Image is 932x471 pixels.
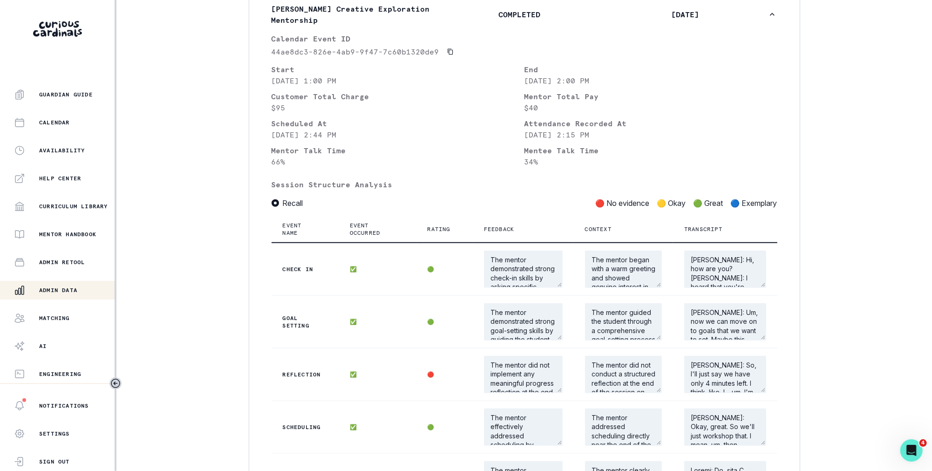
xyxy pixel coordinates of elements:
iframe: Intercom live chat [900,439,923,462]
p: 🟢 [428,318,462,326]
p: Help Center [39,175,81,182]
textarea: The mentor guided the student through a comprehensive goal-setting process during their first ses... [585,303,662,341]
p: Mentor Total Pay [524,91,777,102]
p: Customer Total Charge [272,91,524,102]
p: Admin Retool [39,259,85,266]
textarea: [PERSON_NAME]: So, I'll just say we have only 4 minutes left. I think, like, I… um, I'm… so let m... [684,356,766,393]
p: ✅ [350,318,405,326]
button: Copied to clipboard [443,44,458,59]
p: Sign Out [39,458,70,465]
p: [DATE] 2:15 PM [524,129,777,140]
p: Feedback [484,225,515,233]
p: 34 % [524,156,777,167]
textarea: The mentor effectively addressed scheduling by proposing a specific time for the next session and... [484,409,563,446]
textarea: The mentor did not implement any meaningful progress reflection at the end of the session. When c... [484,356,563,393]
p: Calendar [39,119,70,126]
span: 4 [919,439,927,447]
p: Start [272,64,524,75]
p: AI [39,342,47,350]
p: Event occurred [350,222,394,237]
p: Goal setting [283,314,327,329]
p: 🔴 No evidence [596,198,650,209]
p: Scheduling [283,423,327,431]
p: Engineering [39,370,81,378]
p: 🟢 [428,423,462,431]
p: Mentor Handbook [39,231,96,238]
textarea: The mentor demonstrated strong goal-setting skills by guiding the student through the SMART frame... [484,303,563,341]
p: Transcript [684,225,722,233]
p: ✅ [350,423,405,431]
p: Rating [428,225,450,233]
p: Check In [283,266,327,273]
p: Session Structure Analysis [272,179,777,190]
p: 66 % [272,156,524,167]
p: [PERSON_NAME] Creative Exploration Mentorship [272,3,437,26]
p: 🟡 Okay [657,198,686,209]
p: Context [585,225,612,233]
textarea: The mentor addressed scheduling directly near the end of the session. She suggested meeting the f... [585,409,662,446]
textarea: [PERSON_NAME]: Hi, how are you? [PERSON_NAME]: I heard that you're working an internship? Can I a... [684,251,766,288]
button: Toggle sidebar [109,377,122,389]
textarea: [PERSON_NAME]: Okay, great. So we'll just workshop that. I mean, um, then maybe we can plan to me... [684,409,766,446]
p: Admin Data [39,287,77,294]
span: Recall [283,198,303,209]
p: Mentee Talk Time [524,145,777,156]
p: Curriculum Library [39,203,108,210]
p: COMPLETED [437,9,602,20]
p: Notifications [39,402,89,410]
p: Calendar Event ID [272,33,777,44]
p: 🔵 Exemplary [731,198,777,209]
p: End [524,64,777,75]
textarea: The mentor did not conduct a structured reflection at the end of the session on what was accompli... [585,356,662,393]
p: Matching [39,314,70,322]
p: 🔴 [428,371,462,378]
img: Curious Cardinals Logo [33,21,82,37]
p: Mentor Talk Time [272,145,524,156]
p: Scheduled At [272,118,524,129]
p: 🟢 [428,266,462,273]
p: $40 [524,102,777,113]
p: [DATE] 1:00 PM [272,75,524,86]
p: Event Name [283,222,316,237]
p: 44ae8dc3-826e-4ab9-9f47-7c60b1320de9 [272,46,439,57]
textarea: [PERSON_NAME]: Um, now we can move on to goals that we want to set. Maybe this would give us some... [684,303,766,341]
textarea: The mentor began with a warm greeting and showed genuine interest in the student's life, asking a... [585,251,662,288]
p: $95 [272,102,524,113]
p: [DATE] 2:00 PM [524,75,777,86]
p: Availability [39,147,85,154]
textarea: The mentor demonstrated strong check-in skills by asking specific questions about the student's i... [484,251,563,288]
p: [DATE] 2:44 PM [272,129,524,140]
p: Guardian Guide [39,91,93,98]
p: ✅ [350,266,405,273]
p: Attendance Recorded At [524,118,777,129]
p: 🟢 Great [694,198,723,209]
p: Settings [39,430,70,437]
p: [DATE] [602,9,768,20]
p: ✅ [350,371,405,378]
p: Reflection [283,371,327,378]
